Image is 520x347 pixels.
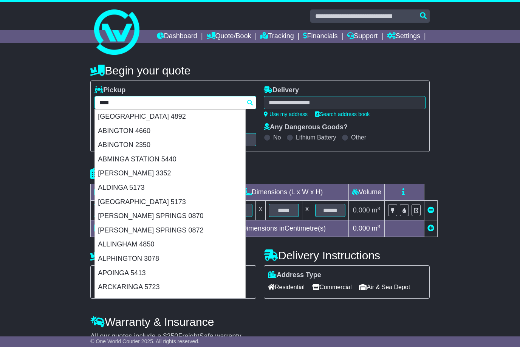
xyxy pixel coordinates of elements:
a: Tracking [260,30,294,43]
div: ALLINGHAM 4850 [95,237,245,252]
div: APOINGA 5413 [95,266,245,280]
div: ARCKARINGA 5723 [95,280,245,294]
a: Dashboard [157,30,197,43]
td: x [302,201,312,220]
div: [PERSON_NAME] 3352 [95,166,245,181]
span: © One World Courier 2025. All rights reserved. [90,338,200,344]
div: ABINGTON 4660 [95,124,245,138]
div: ALDINGA 5173 [95,181,245,195]
div: [GEOGRAPHIC_DATA] 4892 [95,110,245,124]
span: Commercial [312,281,351,293]
span: Air & Sea Depot [359,281,410,293]
sup: 3 [378,224,381,229]
div: ALPHINGTON 3078 [95,252,245,266]
label: Other [351,134,366,141]
td: Type [91,184,154,201]
h4: Warranty & Insurance [90,316,429,328]
td: Total [91,220,154,237]
td: Volume [349,184,385,201]
img: tab_keywords_by_traffic_grey.svg [76,44,82,50]
span: 250 [167,332,178,340]
a: Settings [387,30,420,43]
div: Domain: [DOMAIN_NAME] [20,20,83,26]
div: [GEOGRAPHIC_DATA] 5173 [95,195,245,209]
div: ARDING 2358 [95,294,245,309]
div: [PERSON_NAME] SPRINGS 0872 [95,223,245,238]
h4: Delivery Instructions [264,249,430,262]
img: logo_orange.svg [12,12,18,18]
a: Quote/Book [207,30,251,43]
label: Lithium Battery [296,134,336,141]
a: Search address book [315,111,370,117]
div: [PERSON_NAME] SPRINGS 0870 [95,209,245,223]
img: website_grey.svg [12,20,18,26]
label: Any Dangerous Goods? [264,123,348,132]
a: Add new item [427,225,434,232]
span: m [372,225,381,232]
td: Dimensions (L x W x H) [219,184,349,201]
div: Domain Overview [30,45,68,50]
label: Pickup [94,86,125,94]
label: Address Type [268,271,321,279]
div: Keywords by Traffic [85,45,125,50]
div: v 4.0.25 [21,12,37,18]
label: Delivery [264,86,299,94]
a: Use my address [264,111,308,117]
a: Financials [303,30,337,43]
span: m [372,206,381,214]
div: All our quotes include a $ FreightSafe warranty. [90,332,429,341]
a: Support [347,30,378,43]
span: 0.000 [353,225,370,232]
td: x [256,201,266,220]
label: No [273,134,281,141]
h4: Package details | [90,167,185,180]
typeahead: Please provide city [94,96,256,109]
td: Dimensions in Centimetre(s) [219,220,349,237]
img: tab_domain_overview_orange.svg [22,44,28,50]
div: ABINGTON 2350 [95,138,245,152]
sup: 3 [378,206,381,211]
h4: Pickup Instructions [90,249,256,262]
span: Residential [268,281,305,293]
a: Remove this item [427,206,434,214]
div: ABMINGA STATION 5440 [95,152,245,167]
h4: Begin your quote [90,64,429,77]
span: 0.000 [353,206,370,214]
